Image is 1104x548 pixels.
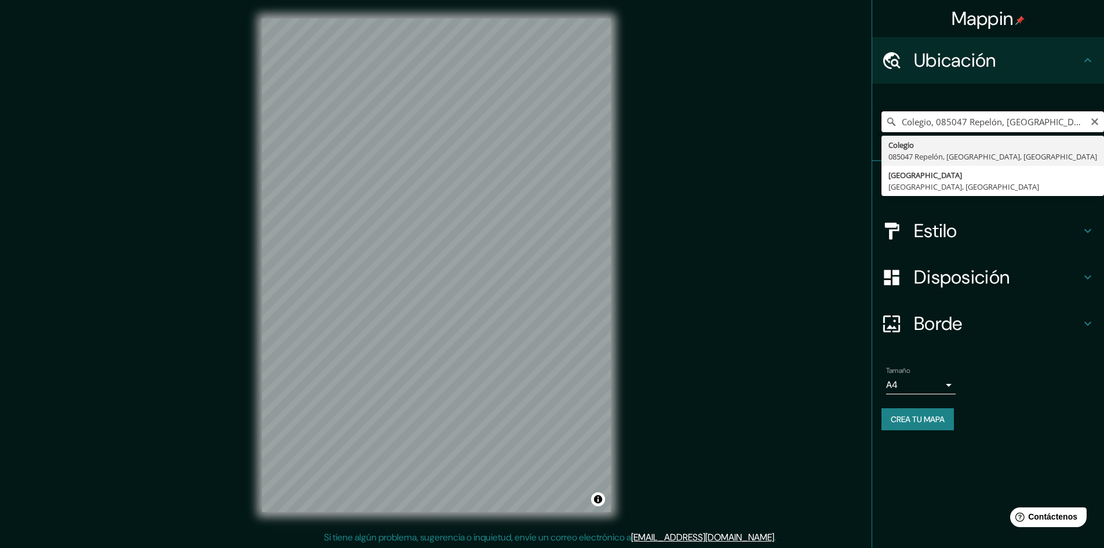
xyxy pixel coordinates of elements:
font: . [776,531,778,543]
input: Elige tu ciudad o zona [881,111,1104,132]
div: Patas [872,161,1104,208]
font: Borde [914,311,963,336]
font: [GEOGRAPHIC_DATA], [GEOGRAPHIC_DATA] [888,182,1039,192]
font: . [774,531,776,543]
font: Ubicación [914,48,996,72]
canvas: Mapa [262,19,611,512]
img: pin-icon.png [1015,16,1025,25]
div: A4 [886,376,956,394]
div: Ubicación [872,37,1104,84]
font: Disposición [914,265,1010,289]
font: Estilo [914,219,957,243]
div: Borde [872,300,1104,347]
font: . [778,531,780,543]
iframe: Lanzador de widgets de ayuda [1001,503,1091,535]
button: Activar o desactivar atribución [591,492,605,506]
font: Crea tu mapa [891,414,945,424]
div: Estilo [872,208,1104,254]
div: Disposición [872,254,1104,300]
font: Si tiene algún problema, sugerencia o inquietud, envíe un correo electrónico a [324,531,631,543]
font: Colegio [888,140,914,150]
font: Mappin [952,6,1014,31]
button: Crea tu mapa [881,408,954,430]
button: Claro [1090,115,1099,126]
font: A4 [886,379,898,391]
font: 085047 Repelón, [GEOGRAPHIC_DATA], [GEOGRAPHIC_DATA] [888,151,1097,162]
font: Tamaño [886,366,910,375]
a: [EMAIL_ADDRESS][DOMAIN_NAME] [631,531,774,543]
font: [GEOGRAPHIC_DATA] [888,170,962,180]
